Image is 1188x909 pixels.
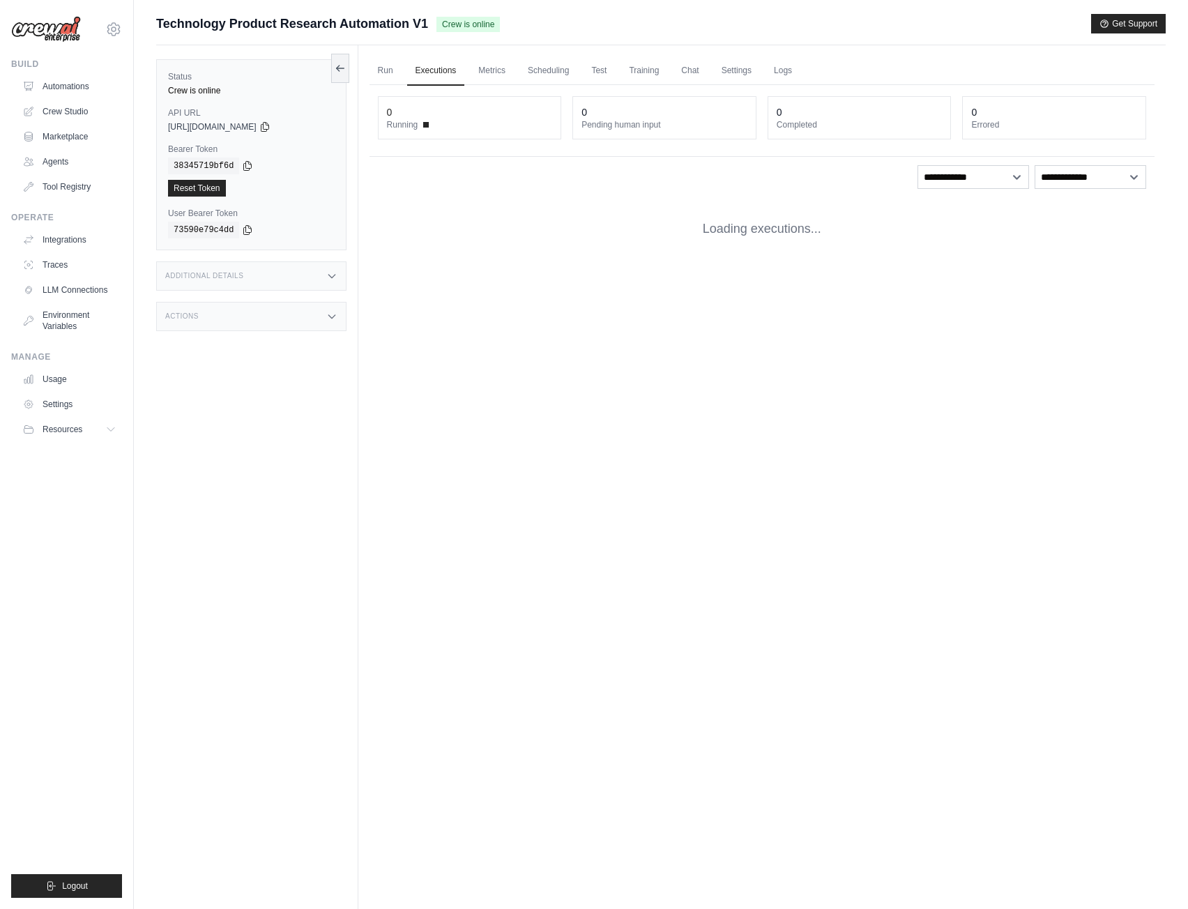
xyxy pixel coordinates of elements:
a: Automations [17,75,122,98]
span: Logout [62,880,88,892]
a: Settings [713,56,760,86]
img: Logo [11,16,81,43]
div: 0 [971,105,977,119]
a: LLM Connections [17,279,122,301]
dt: Completed [777,119,943,130]
a: Agents [17,151,122,173]
a: Integrations [17,229,122,251]
a: Usage [17,368,122,390]
dt: Pending human input [581,119,747,130]
a: Settings [17,393,122,415]
button: Get Support [1091,14,1166,33]
div: 0 [777,105,782,119]
a: Crew Studio [17,100,122,123]
div: Build [11,59,122,70]
a: Marketplace [17,125,122,148]
a: Traces [17,254,122,276]
a: Test [583,56,615,86]
a: Training [620,56,667,86]
a: Run [370,56,402,86]
a: Chat [673,56,707,86]
div: Manage [11,351,122,362]
div: Operate [11,212,122,223]
label: User Bearer Token [168,208,335,219]
div: 0 [387,105,393,119]
label: Status [168,71,335,82]
dt: Errored [971,119,1137,130]
a: Scheduling [519,56,577,86]
span: Crew is online [436,17,500,32]
button: Logout [11,874,122,898]
div: Crew is online [168,85,335,96]
span: [URL][DOMAIN_NAME] [168,121,257,132]
a: Environment Variables [17,304,122,337]
h3: Additional Details [165,272,243,280]
div: 0 [581,105,587,119]
a: Metrics [470,56,514,86]
a: Reset Token [168,180,226,197]
a: Executions [407,56,465,86]
span: Running [387,119,418,130]
code: 38345719bf6d [168,158,239,174]
h3: Actions [165,312,199,321]
label: API URL [168,107,335,119]
label: Bearer Token [168,144,335,155]
button: Resources [17,418,122,441]
span: Technology Product Research Automation V1 [156,14,428,33]
a: Tool Registry [17,176,122,198]
code: 73590e79c4dd [168,222,239,238]
div: Loading executions... [370,197,1155,261]
a: Logs [766,56,800,86]
span: Resources [43,424,82,435]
